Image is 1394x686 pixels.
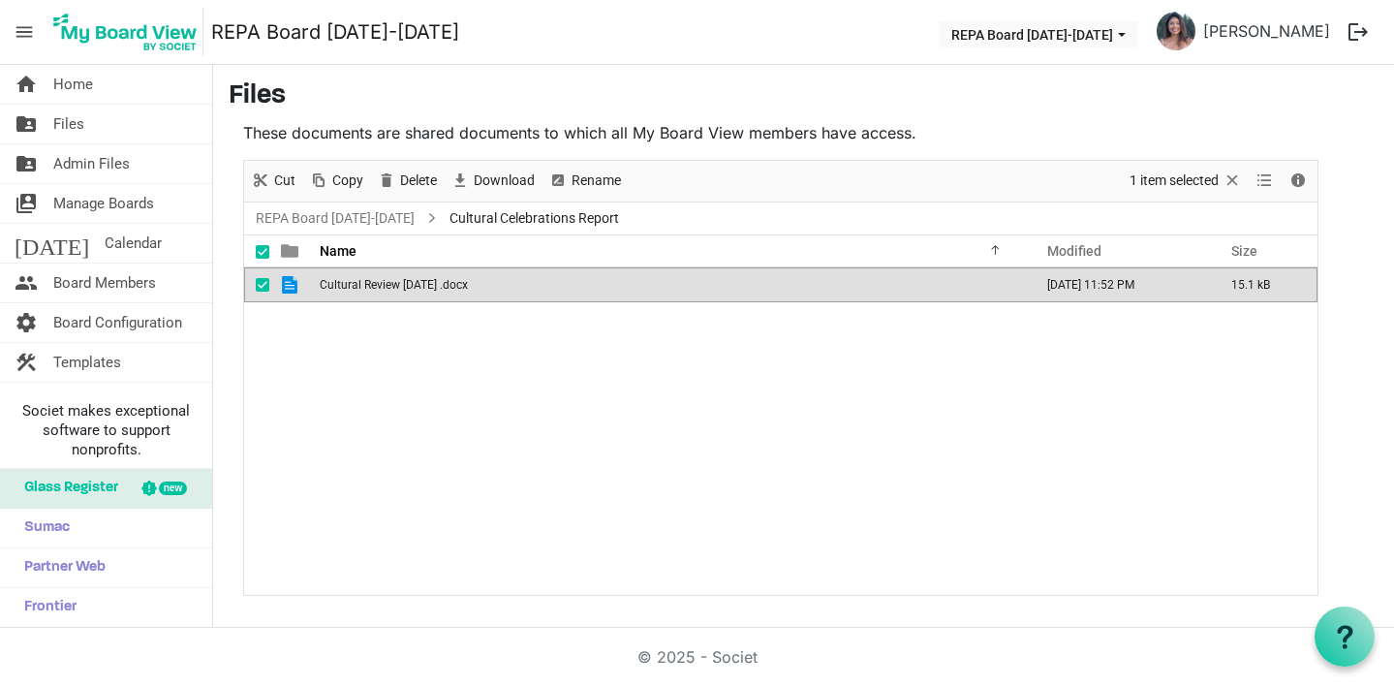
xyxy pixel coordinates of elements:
span: folder_shared [15,105,38,143]
p: These documents are shared documents to which all My Board View members have access. [243,121,1318,144]
div: Details [1282,161,1315,202]
span: Delete [398,169,439,193]
div: Rename [542,161,628,202]
span: settings [15,303,38,342]
div: new [159,482,187,495]
div: Delete [370,161,444,202]
span: [DATE] [15,224,89,263]
span: menu [6,14,43,50]
span: Partner Web [15,548,106,587]
span: 1 item selected [1128,169,1221,193]
td: August 23, 2025 11:52 PM column header Modified [1027,267,1211,302]
a: My Board View Logo [47,8,211,56]
span: Cultural Review [DATE] .docx [320,278,468,292]
span: home [15,65,38,104]
a: © 2025 - Societ [637,647,758,667]
span: Glass Register [15,469,118,508]
a: [PERSON_NAME] [1195,12,1338,50]
div: Clear selection [1123,161,1249,202]
span: folder_shared [15,144,38,183]
span: Sumac [15,509,70,547]
span: Files [53,105,84,143]
span: people [15,264,38,302]
span: Manage Boards [53,184,154,223]
span: Rename [570,169,623,193]
img: My Board View Logo [47,8,203,56]
button: View dropdownbutton [1253,169,1276,193]
span: Cultural Celebrations Report [446,206,623,231]
a: REPA Board [DATE]-[DATE] [211,13,459,51]
span: Templates [53,343,121,382]
div: Cut [244,161,302,202]
span: Calendar [105,224,162,263]
button: Copy [306,169,367,193]
button: Delete [374,169,441,193]
td: is template cell column header type [269,267,314,302]
span: switch_account [15,184,38,223]
button: Rename [545,169,625,193]
button: Details [1286,169,1312,193]
span: Board Members [53,264,156,302]
h3: Files [229,80,1379,113]
span: Name [320,243,356,259]
button: Selection [1127,169,1246,193]
button: logout [1338,12,1379,52]
span: Download [472,169,537,193]
span: Board Configuration [53,303,182,342]
div: Download [444,161,542,202]
button: REPA Board 2025-2026 dropdownbutton [939,20,1138,47]
button: Cut [248,169,299,193]
span: Home [53,65,93,104]
span: Cut [272,169,297,193]
span: Copy [330,169,365,193]
img: YcOm1LtmP80IA-PKU6h1PJ--Jn-4kuVIEGfr0aR6qQTzM5pdw1I7-_SZs6Ee-9uXvl2a8gAPaoRLVNHcOWYtXg_thumb.png [1157,12,1195,50]
span: Modified [1047,243,1101,259]
span: Admin Files [53,144,130,183]
div: View [1249,161,1282,202]
a: REPA Board [DATE]-[DATE] [252,206,418,231]
span: construction [15,343,38,382]
td: Cultural Review Aug 2025 .docx is template cell column header Name [314,267,1027,302]
td: checkbox [244,267,269,302]
div: Copy [302,161,370,202]
td: 15.1 kB is template cell column header Size [1211,267,1317,302]
span: Societ makes exceptional software to support nonprofits. [9,401,203,459]
span: Size [1231,243,1257,259]
span: Frontier [15,588,77,627]
button: Download [448,169,539,193]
